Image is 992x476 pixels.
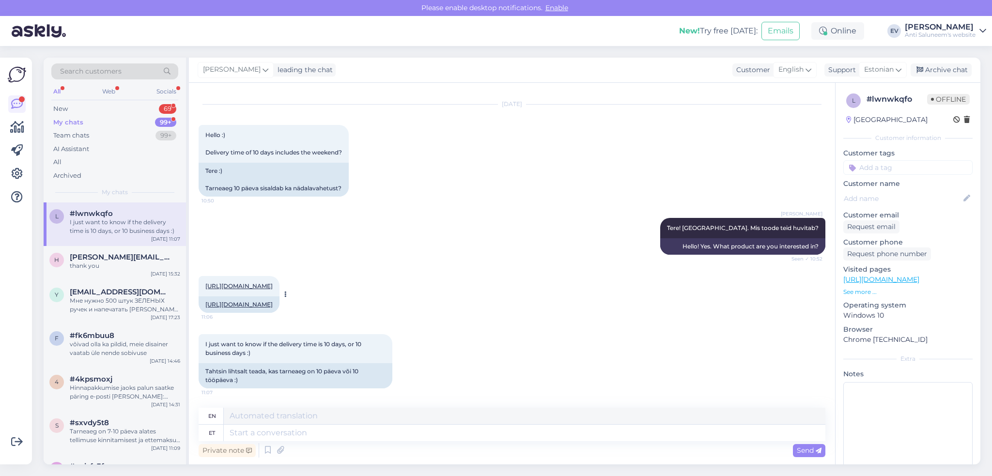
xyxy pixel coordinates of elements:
span: Enable [542,3,571,12]
span: I just want to know if the delivery time is 10 days, or 10 business days :) [205,340,363,356]
button: Emails [761,22,800,40]
div: Try free [DATE]: [679,25,758,37]
span: 4 [55,378,59,385]
div: 99+ [155,131,176,140]
div: Customer [732,65,770,75]
div: thank you [70,261,180,270]
a: [PERSON_NAME]Anti Saluneem's website [905,23,986,39]
div: AI Assistant [53,144,89,154]
span: #lwnwkqfo [70,209,113,218]
p: Chrome [TECHNICAL_ID] [843,335,973,345]
p: Customer phone [843,237,973,247]
div: [GEOGRAPHIC_DATA] [846,115,928,125]
input: Add name [844,193,961,204]
div: All [51,85,62,98]
div: [PERSON_NAME] [905,23,976,31]
span: heidi.wenninger@bwpackaging.com [70,253,170,261]
div: [DATE] 14:46 [150,357,180,365]
span: Tere! [GEOGRAPHIC_DATA]. Mis toode teid huvitab? [667,224,819,231]
div: Hinnapakkumise jaoks palun saatke päring e-posti [PERSON_NAME]: [EMAIL_ADDRESS][DOMAIN_NAME] [70,384,180,401]
div: Team chats [53,131,89,140]
div: All [53,157,62,167]
div: Tahtsin lihtsalt teada, kas tarneaeg on 10 päeva või 10 tööpäeva :) [199,363,392,388]
p: See more ... [843,288,973,296]
div: Customer information [843,134,973,142]
div: [DATE] 15:32 [151,270,180,277]
p: Customer tags [843,148,973,158]
div: [DATE] 14:31 [151,401,180,408]
span: English [778,64,804,75]
span: Send [797,446,821,455]
span: #xpisfs3f [70,462,104,471]
div: 99+ [155,118,176,127]
div: võivad olla ka pildid, meie disainer vaatab üle nende sobivuse [70,340,180,357]
div: [DATE] 17:23 [151,314,180,321]
span: Offline [927,94,970,105]
p: Customer email [843,210,973,220]
div: leading the chat [274,65,333,75]
div: Support [824,65,856,75]
div: [DATE] 11:07 [151,235,180,243]
div: I just want to know if the delivery time is 10 days, or 10 business days :) [70,218,180,235]
span: l [55,213,59,220]
span: yanaiter58@gmail.com [70,288,170,296]
div: Extra [843,354,973,363]
p: Customer name [843,179,973,189]
span: Hello :) Delivery time of 10 days includes the weekend? [205,131,342,156]
span: #4kpsmoxj [70,375,112,384]
span: #sxvdy5t8 [70,418,109,427]
a: [URL][DOMAIN_NAME] [205,282,273,290]
div: Anti Saluneem's website [905,31,976,39]
a: [URL][DOMAIN_NAME] [205,301,273,308]
span: Seen ✓ 10:52 [786,255,822,262]
span: [PERSON_NAME] [203,64,261,75]
span: 11:07 [201,389,238,396]
div: [DATE] 11:09 [151,445,180,452]
p: Operating system [843,300,973,310]
div: [DATE] [199,100,825,108]
div: Request email [843,220,899,233]
span: 11:06 [201,313,238,321]
div: Archived [53,171,81,181]
p: Windows 10 [843,310,973,321]
div: New [53,104,68,114]
div: Online [811,22,864,40]
span: h [54,256,59,263]
div: Socials [155,85,178,98]
b: New! [679,26,700,35]
div: Мне нужно 500 штук ЗЕЛЕНЫХ ручек и напечатать [PERSON_NAME] и лого партии. По эмайлу тоже отправи... [70,296,180,314]
div: Tere :) Tarneaeg 10 päeva sisaldab ka nädalavahetust? [199,163,349,197]
p: Browser [843,324,973,335]
div: 69 [159,104,176,114]
span: y [55,291,59,298]
div: # lwnwkqfo [867,93,927,105]
span: Search customers [60,66,122,77]
input: Add a tag [843,160,973,175]
div: My chats [53,118,83,127]
div: Private note [199,444,256,457]
span: My chats [102,188,128,197]
div: Hello! Yes. What product are you interested in? [660,238,825,255]
div: EV [887,24,901,38]
span: #fk6mbuu8 [70,331,114,340]
span: s [55,422,59,429]
div: et [209,425,215,441]
span: Estonian [864,64,894,75]
img: Askly Logo [8,65,26,84]
span: 10:50 [201,197,238,204]
div: Request phone number [843,247,931,261]
span: f [55,335,59,342]
span: l [852,97,855,104]
div: en [208,408,216,424]
a: [URL][DOMAIN_NAME] [843,275,919,284]
div: Web [100,85,117,98]
p: Notes [843,369,973,379]
div: Archive chat [911,63,972,77]
div: Tarneaeg on 7-10 päeva alates tellimuse kinnitamisest ja ettemaksu laekumisest. [70,427,180,445]
span: [PERSON_NAME] [781,210,822,217]
p: Visited pages [843,264,973,275]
